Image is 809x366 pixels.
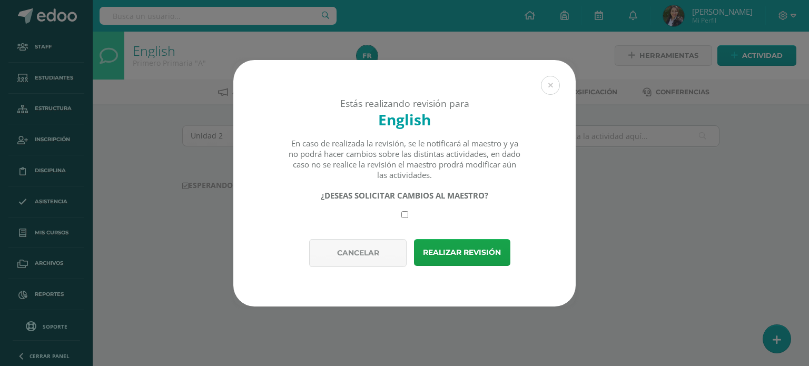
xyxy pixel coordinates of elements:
button: Cancelar [309,239,407,267]
input: Require changes [401,211,408,218]
strong: English [378,110,431,130]
div: Estás realizando revisión para [252,97,557,110]
div: En caso de realizada la revisión, se le notificará al maestro y ya no podrá hacer cambios sobre l... [288,138,521,180]
button: Realizar revisión [414,239,510,266]
button: Close (Esc) [541,76,560,95]
strong: ¿DESEAS SOLICITAR CAMBIOS AL MAESTRO? [321,190,488,201]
